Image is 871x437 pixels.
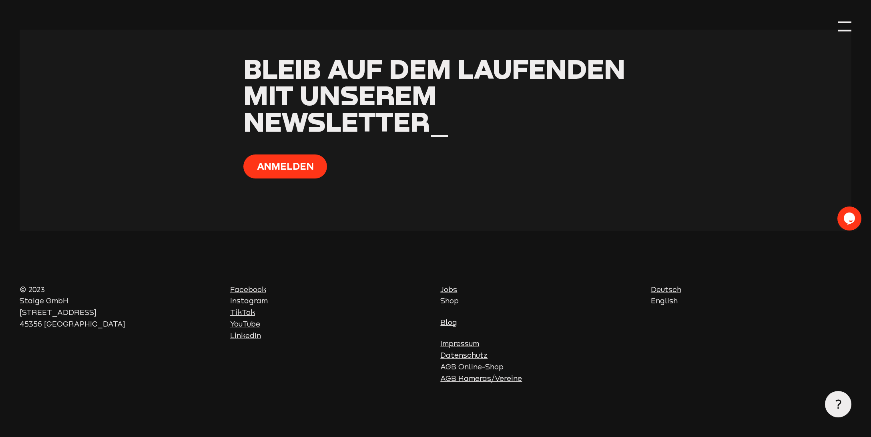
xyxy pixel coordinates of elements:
[20,284,220,330] p: © 2023 Staige GmbH [STREET_ADDRESS] 45356 [GEOGRAPHIC_DATA]
[837,206,863,231] iframe: chat widget
[440,297,459,305] a: Shop
[230,331,261,340] a: LinkedIn
[230,297,268,305] a: Instagram
[440,351,488,359] a: Datenschutz
[230,308,255,317] a: TikTok
[243,52,625,111] span: Bleib auf dem Laufenden mit unserem
[243,154,327,178] button: Anmelden
[440,339,479,348] a: Impressum
[440,363,504,371] a: AGB Online-Shop
[651,285,681,294] a: Deutsch
[243,105,449,138] span: Newsletter_
[230,320,260,328] a: YouTube
[440,374,522,383] a: AGB Kameras/Vereine
[440,285,457,294] a: Jobs
[651,297,678,305] a: English
[440,318,457,327] a: Blog
[230,285,266,294] a: Facebook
